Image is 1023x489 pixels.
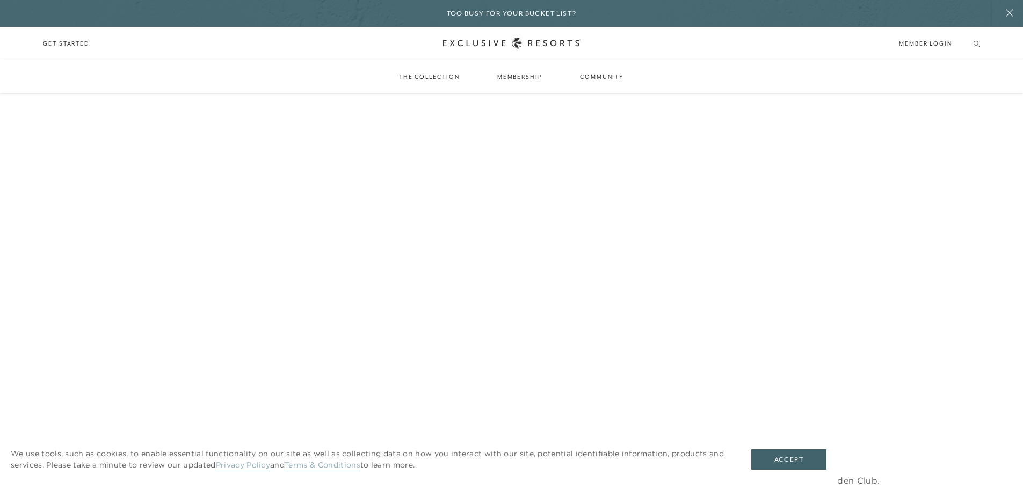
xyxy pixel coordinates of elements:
[899,39,952,48] a: Member Login
[487,61,553,92] a: Membership
[447,9,577,19] h6: Too busy for your bucket list?
[216,460,270,471] a: Privacy Policy
[569,61,635,92] a: Community
[285,460,360,471] a: Terms & Conditions
[11,448,730,471] p: We use tools, such as cookies, to enable essential functionality on our site as well as collectin...
[43,39,90,48] a: Get Started
[751,449,826,470] button: Accept
[388,61,470,92] a: The Collection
